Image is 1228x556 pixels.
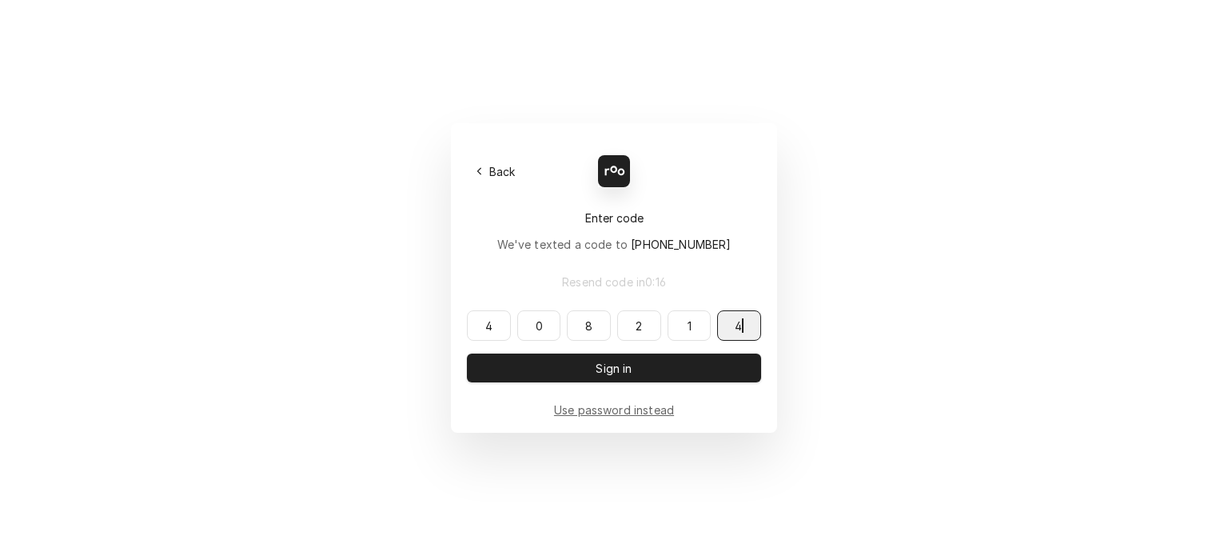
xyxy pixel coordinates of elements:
[616,238,732,251] span: to
[592,360,635,377] span: Sign in
[467,354,761,382] button: Sign in
[554,402,674,418] a: Go to Email and password form
[467,210,761,226] div: Enter code
[559,274,669,290] span: Resend code in 0 : 16
[631,238,731,251] span: [PHONE_NUMBER]
[467,160,525,182] button: Back
[467,267,761,296] button: Resend code in0:16
[486,163,519,180] span: Back
[497,236,732,253] div: We've texted a code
